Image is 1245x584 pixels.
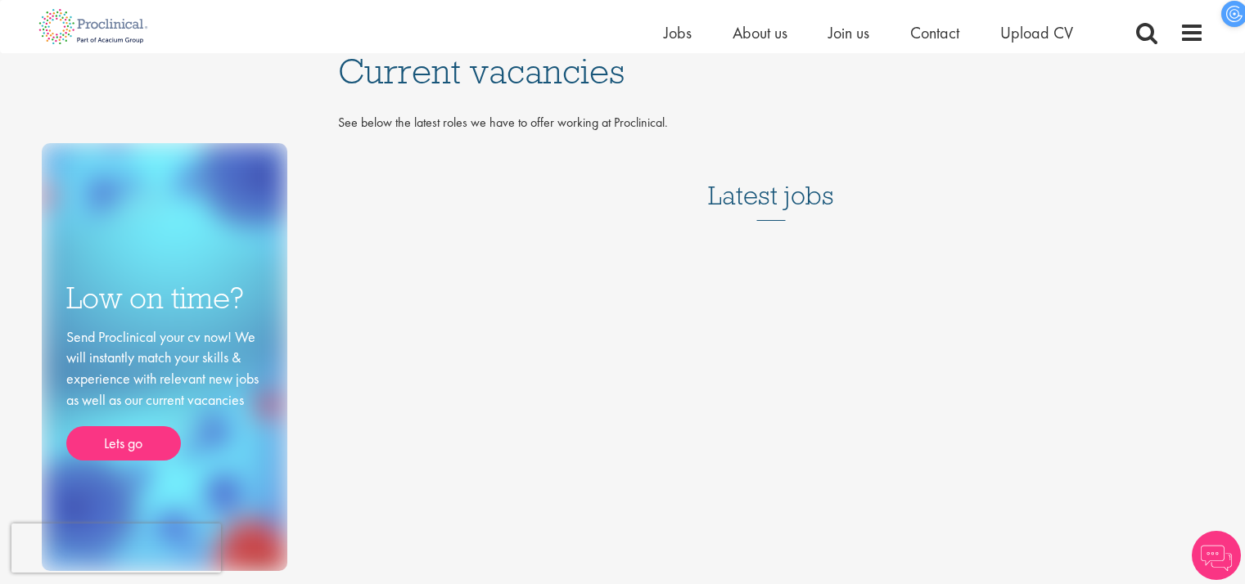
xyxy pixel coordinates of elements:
[708,141,834,221] h3: Latest jobs
[1000,22,1073,43] a: Upload CV
[733,22,787,43] a: About us
[1192,531,1241,580] img: Chatbot
[338,49,625,93] span: Current vacancies
[338,114,1204,133] p: See below the latest roles we have to offer working at Proclinical.
[828,22,869,43] a: Join us
[664,22,692,43] a: Jobs
[66,426,181,460] a: Lets go
[11,523,221,573] iframe: reCAPTCHA
[910,22,959,43] a: Contact
[66,326,263,461] div: Send Proclinical your cv now! We will instantly match your skills & experience with relevant new ...
[66,282,263,314] h3: Low on time?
